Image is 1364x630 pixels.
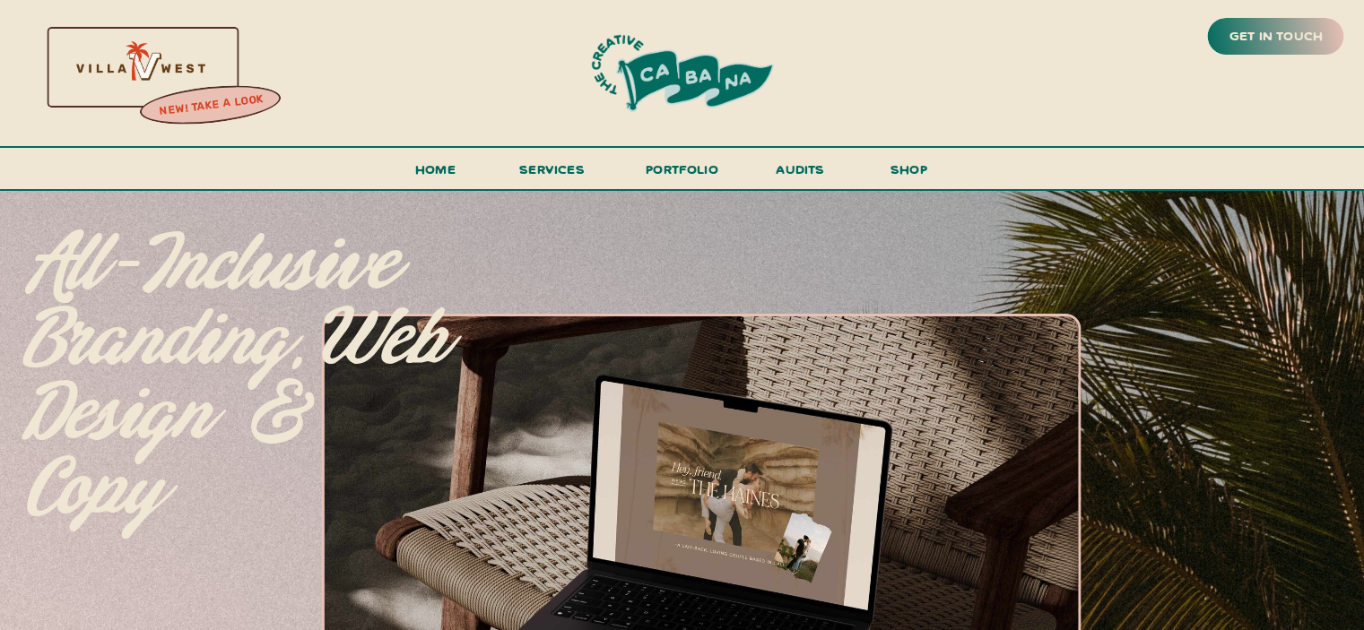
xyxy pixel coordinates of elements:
[640,158,725,191] a: portfolio
[866,158,952,189] a: shop
[774,158,828,189] a: audits
[137,88,284,124] a: new! take a look
[25,229,454,482] p: All-inclusive branding, web design & copy
[408,158,464,191] a: Home
[515,158,590,191] a: services
[1226,24,1326,49] a: get in touch
[519,160,585,177] span: services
